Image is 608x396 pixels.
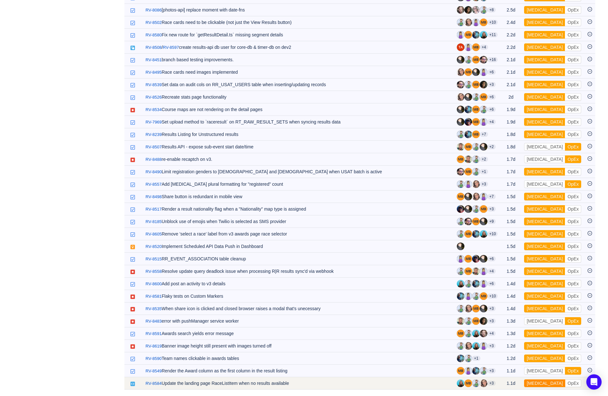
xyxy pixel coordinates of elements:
[142,4,454,16] td: [photos-api] replace moment with date-fns
[457,243,464,250] img: DM
[472,56,480,64] img: MB
[565,205,581,213] button: OpEx
[472,218,480,225] img: MB
[457,56,464,64] img: DM
[457,43,464,51] img: TA
[524,93,565,101] button: [MEDICAL_DATA]
[457,379,464,387] img: SN
[487,57,498,62] aui-badge: +16
[524,193,565,200] button: [MEDICAL_DATA]
[145,119,161,125] a: RV-7969
[464,68,472,76] img: MB
[464,205,472,213] img: DM
[145,219,161,225] a: RV-8185
[464,106,472,113] img: BM
[501,116,521,128] td: 1.9d
[480,305,487,312] img: DM
[145,318,161,325] a: RV-8483
[145,243,161,250] a: RV-8520
[588,169,592,173] i: icon: minus-circle
[145,19,161,26] a: RV-8502
[145,331,161,337] a: RV-8591
[565,255,581,263] button: OpEx
[565,93,581,101] button: OpEx
[565,180,581,188] button: OpEx
[142,116,454,128] td: Set upload method to `raceresult` on RT_RAW_RESULT_SETS when syncing results data
[480,230,487,238] img: SN
[145,156,161,163] a: RV-8488
[588,7,592,11] i: icon: minus-circle
[501,178,521,191] td: 1.7d
[480,56,487,64] img: TC
[130,207,135,212] img: 10318
[130,195,135,200] img: 10318
[142,54,454,66] td: branch based testing improvements.
[588,94,592,99] i: icon: minus-circle
[472,6,480,14] img: NO
[130,157,135,162] img: 10303
[457,31,464,39] img: BB
[565,305,581,312] button: OpEx
[472,68,480,76] img: DM
[480,193,487,200] img: BB
[524,180,565,188] button: [MEDICAL_DATA]
[524,317,565,325] button: [MEDICAL_DATA]
[472,267,480,275] img: AL
[487,94,496,100] aui-badge: +6
[457,93,464,101] img: HJ
[457,131,464,138] img: BR
[457,81,464,88] img: TC
[588,44,592,49] i: icon: minus-circle
[524,218,565,225] button: [MEDICAL_DATA]
[480,218,487,225] img: DM
[145,32,161,38] a: RV-8580
[142,103,454,116] td: Course maps are not rendering on the detail pages
[130,132,135,138] img: 10318
[464,131,472,138] img: BM
[130,220,135,225] img: 10318
[145,206,161,213] a: RV-8517
[457,330,464,337] img: MB
[145,343,161,349] a: RV-8619
[464,305,472,312] img: HJ
[588,19,592,24] i: icon: minus-circle
[142,166,454,178] td: Limit registration genders to [DEMOGRAPHIC_DATA] and [DEMOGRAPHIC_DATA] when USAT batch is active
[457,292,464,300] img: BM
[565,280,581,288] button: OpEx
[480,6,487,14] img: BR
[130,33,135,38] img: 10318
[565,106,581,113] button: OpEx
[457,180,464,188] img: BR
[480,367,487,375] img: BR
[588,144,592,148] i: icon: minus-circle
[480,330,487,337] img: RW
[464,193,472,200] img: DM
[472,31,480,39] img: BM
[457,193,464,200] img: MB
[472,305,480,312] img: MB
[565,243,581,250] button: OpEx
[480,342,487,350] img: BB
[524,342,565,350] button: [MEDICAL_DATA]
[480,255,487,263] img: DM
[145,45,163,50] span: /
[524,280,565,288] button: [MEDICAL_DATA]
[130,307,135,312] img: 10303
[142,78,454,91] td: Set data on audit cols on RR_USAT_USERS table when inserting/updating records
[457,106,464,113] img: DM
[472,193,480,200] img: HJ
[145,293,161,300] a: RV-8581
[457,255,464,263] img: BB
[565,317,581,325] button: OpEx
[145,380,161,387] a: RV-8584
[457,230,464,238] img: BR
[588,156,592,161] i: icon: minus-circle
[501,66,521,78] td: 2.1d
[464,93,472,101] img: DM
[130,45,135,50] img: 10316
[565,81,581,88] button: OpEx
[472,205,480,213] img: BR
[464,19,472,26] img: HJ
[130,232,135,237] img: 10318
[480,45,488,50] aui-badge: +4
